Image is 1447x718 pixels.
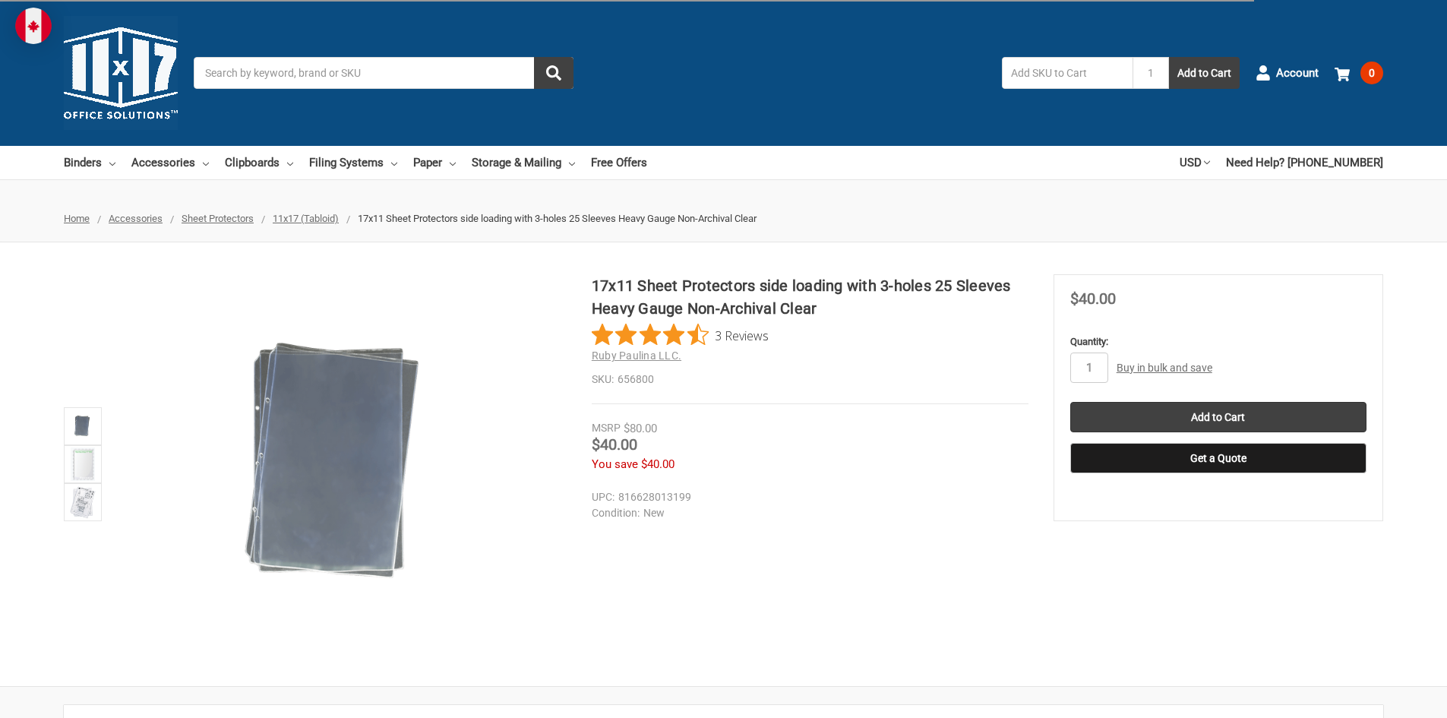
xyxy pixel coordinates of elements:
[309,146,397,179] a: Filing Systems
[592,435,637,454] span: $40.00
[1070,289,1116,308] span: $40.00
[592,420,621,436] div: MSRP
[182,213,254,224] a: Sheet Protectors
[64,213,90,224] a: Home
[150,274,530,654] img: 17x11 Sheet Protectors side loading with 3-holes 25 Sleeves Heavy Gauge Non-Archival Clear
[592,324,769,346] button: Rated 4.7 out of 5 stars from 3 reviews. Jump to reviews.
[1002,57,1133,89] input: Add SKU to Cart
[592,505,1022,521] dd: New
[592,350,681,362] a: Ruby Paulina LLC.
[66,486,100,519] img: 11x17 Sheet Protector Poly with holes on 11" side 556600
[66,410,100,443] img: 17x11 Sheet Protectors side loading with 3-holes 25 Sleeves Heavy Gauge Non-Archival Clear
[413,146,456,179] a: Paper
[273,213,339,224] a: 11x17 (Tabloid)
[591,146,647,179] a: Free Offers
[109,213,163,224] a: Accessories
[592,457,638,471] span: You save
[1226,146,1383,179] a: Need Help? [PHONE_NUMBER]
[1322,677,1447,718] iframe: Google Customer Reviews
[71,448,95,481] img: 17x11 Sheet Protectors side loading with 3-holes 25 Sleeves Heavy Gauge Non-Archival Clear
[15,8,52,44] img: duty and tax information for Canada
[1335,53,1383,93] a: 0
[358,213,757,224] span: 17x11 Sheet Protectors side loading with 3-holes 25 Sleeves Heavy Gauge Non-Archival Clear
[715,324,769,346] span: 3 Reviews
[194,57,573,89] input: Search by keyword, brand or SKU
[1360,62,1383,84] span: 0
[592,372,614,387] dt: SKU:
[592,489,1022,505] dd: 816628013199
[1256,53,1319,93] a: Account
[64,16,178,130] img: 11x17.com
[64,146,115,179] a: Binders
[592,274,1028,320] h1: 17x11 Sheet Protectors side loading with 3-holes 25 Sleeves Heavy Gauge Non-Archival Clear
[131,146,209,179] a: Accessories
[592,489,615,505] dt: UPC:
[592,372,1028,387] dd: 656800
[1070,443,1366,473] button: Get a Quote
[1070,334,1366,350] label: Quantity:
[624,422,657,435] span: $80.00
[1180,146,1210,179] a: USD
[1276,65,1319,82] span: Account
[592,505,640,521] dt: Condition:
[472,146,575,179] a: Storage & Mailing
[1070,402,1366,432] input: Add to Cart
[1117,362,1212,374] a: Buy in bulk and save
[641,457,675,471] span: $40.00
[225,146,293,179] a: Clipboards
[1169,57,1240,89] button: Add to Cart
